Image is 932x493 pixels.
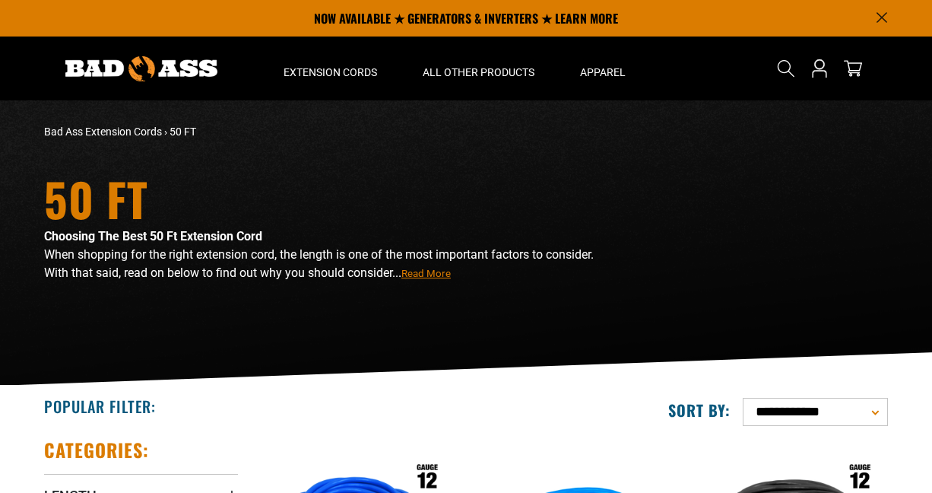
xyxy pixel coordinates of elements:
label: Sort by: [668,400,731,420]
p: When shopping for the right extension cord, the length is one of the most important factors to co... [44,246,599,282]
summary: Apparel [557,37,648,100]
h2: Popular Filter: [44,396,156,416]
strong: Choosing The Best 50 Ft Extension Cord [44,229,262,243]
span: › [164,126,167,138]
h2: Categories: [44,438,149,462]
span: Read More [401,268,451,279]
span: 50 FT [170,126,196,138]
a: Bad Ass Extension Cords [44,126,162,138]
span: All Other Products [423,65,534,79]
summary: Extension Cords [261,37,400,100]
img: Bad Ass Extension Cords [65,56,217,81]
summary: Search [774,56,798,81]
h1: 50 FT [44,176,599,221]
span: Apparel [580,65,626,79]
nav: breadcrumbs [44,124,599,140]
span: Extension Cords [284,65,377,79]
summary: All Other Products [400,37,557,100]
